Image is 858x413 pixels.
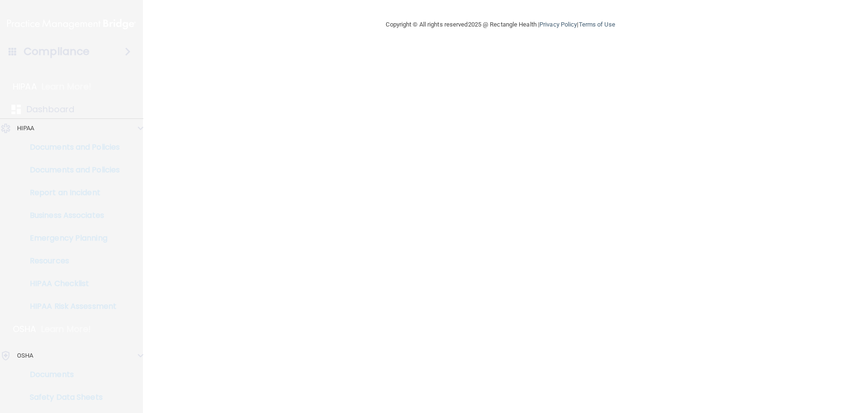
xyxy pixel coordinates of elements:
[27,104,74,115] p: Dashboard
[11,105,21,114] img: dashboard.aa5b2476.svg
[6,211,135,220] p: Business Associates
[13,81,37,92] p: HIPAA
[24,45,89,58] h4: Compliance
[6,143,135,152] p: Documents and Policies
[6,233,135,243] p: Emergency Planning
[6,279,135,288] p: HIPAA Checklist
[13,323,36,335] p: OSHA
[6,165,135,175] p: Documents and Policies
[540,21,577,28] a: Privacy Policy
[7,15,136,34] img: PMB logo
[11,104,129,115] a: Dashboard
[6,256,135,266] p: Resources
[579,21,615,28] a: Terms of Use
[6,302,135,311] p: HIPAA Risk Assessment
[42,81,92,92] p: Learn More!
[6,370,135,379] p: Documents
[41,323,91,335] p: Learn More!
[17,350,33,361] p: OSHA
[6,393,135,402] p: Safety Data Sheets
[17,123,35,134] p: HIPAA
[6,188,135,198] p: Report an Incident
[328,9,673,40] div: Copyright © All rights reserved 2025 @ Rectangle Health | |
